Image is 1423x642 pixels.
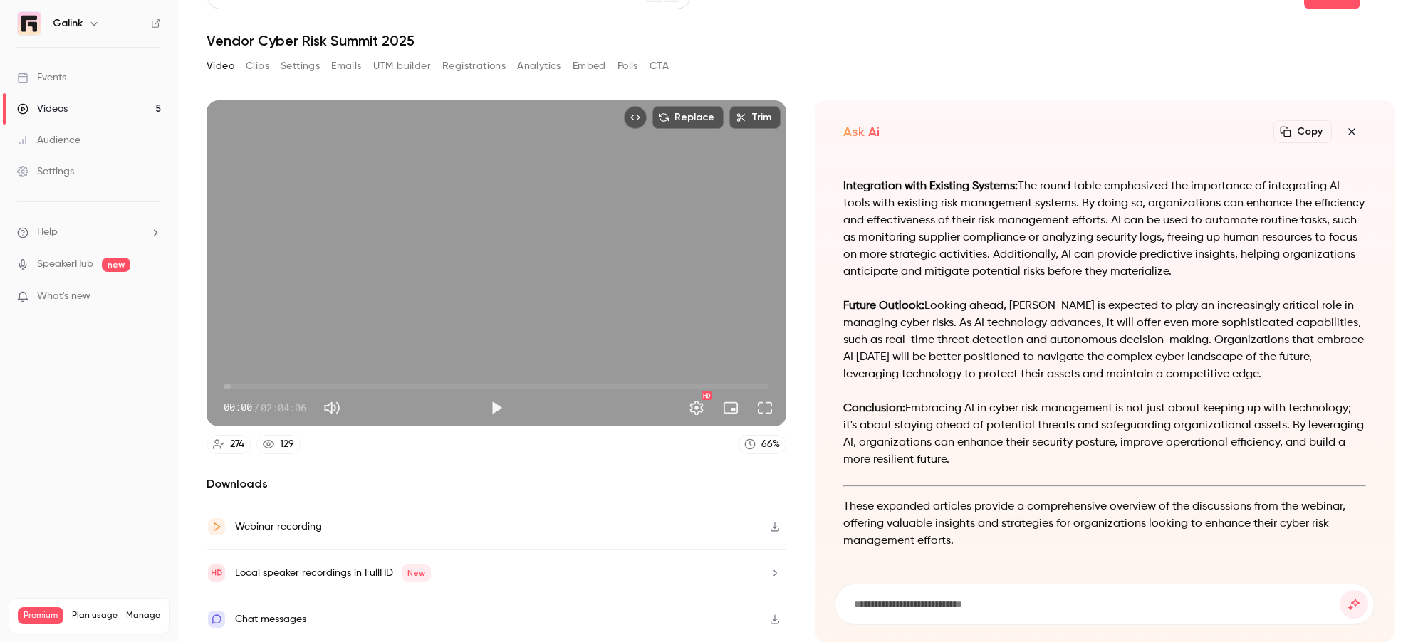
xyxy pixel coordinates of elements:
[235,518,322,535] div: Webinar recording
[261,400,306,415] span: 02:04:06
[442,55,506,78] button: Registrations
[373,55,431,78] button: UTM builder
[482,394,511,422] button: Play
[17,133,80,147] div: Audience
[843,300,924,312] strong: Future Outlook:
[72,610,118,621] span: Plan usage
[716,394,745,422] button: Turn on miniplayer
[843,181,1018,192] strong: Integration with Existing Systems:
[207,55,234,78] button: Video
[37,225,58,240] span: Help
[17,164,74,179] div: Settings
[751,394,779,422] button: Full screen
[235,611,306,628] div: Chat messages
[843,498,1366,549] p: These expanded articles provide a comprehensive overview of the discussions from the webinar, off...
[235,564,431,582] div: Local speaker recordings in FullHD
[652,106,724,129] button: Replace
[761,437,780,452] div: 66 %
[729,106,781,129] button: Trim
[126,610,160,621] a: Manage
[102,258,130,272] span: new
[1273,120,1332,143] button: Copy
[624,106,647,129] button: Embed video
[246,55,269,78] button: Clips
[843,178,1366,280] p: The round table emphasized the importance of integrating AI tools with existing risk management s...
[617,55,638,78] button: Polls
[738,435,786,454] a: 66%
[37,289,90,304] span: What's new
[37,257,93,272] a: SpeakerHub
[207,435,251,454] a: 274
[281,55,320,78] button: Settings
[843,400,1366,468] p: Embracing AI in cyber risk management is not just about keeping up with technology; it's about st...
[843,123,880,140] h2: Ask Ai
[517,55,561,78] button: Analytics
[843,403,905,414] strong: Conclusion:
[682,394,711,422] button: Settings
[224,400,252,415] span: 00:00
[53,16,83,31] h6: Galink
[18,12,41,35] img: Galink
[224,400,306,415] div: 00:00
[843,298,1366,383] p: Looking ahead, [PERSON_NAME] is expected to play an increasingly critical role in managing cyber ...
[318,394,346,422] button: Mute
[17,225,161,240] li: help-dropdown-opener
[207,475,786,493] h2: Downloads
[17,70,66,85] div: Events
[650,55,669,78] button: CTA
[18,607,63,624] span: Premium
[17,102,68,116] div: Videos
[256,435,301,454] a: 129
[573,55,606,78] button: Embed
[402,564,431,582] span: New
[280,437,294,452] div: 129
[230,437,244,452] div: 274
[254,400,259,415] span: /
[702,391,711,400] div: HD
[331,55,361,78] button: Emails
[207,32,1395,49] h1: Vendor Cyber Risk Summit 2025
